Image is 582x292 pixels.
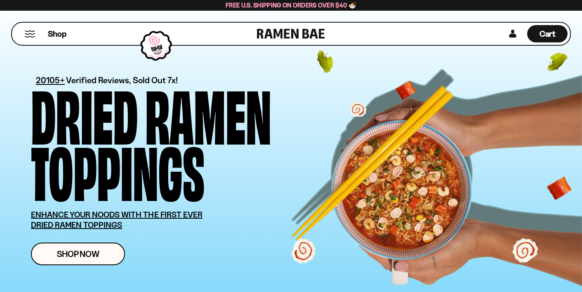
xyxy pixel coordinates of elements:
a: Cart [527,23,568,45]
a: Shop Now [31,243,125,265]
a: Shop [48,25,66,42]
span: Free U.S. Shipping on Orders over $40 🍜 [226,1,356,9]
div: Dried [31,84,138,141]
span: Cart [540,29,556,39]
span: Shop [48,28,66,40]
div: Toppings [31,141,205,197]
span: Shop Now [57,250,99,258]
button: Mobile Menu Trigger [24,30,35,37]
u: ENHANCE YOUR NOODS WITH THE FIRST EVER DRIED RAMEN TOPPINGS [31,210,203,230]
div: Ramen [145,84,271,141]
